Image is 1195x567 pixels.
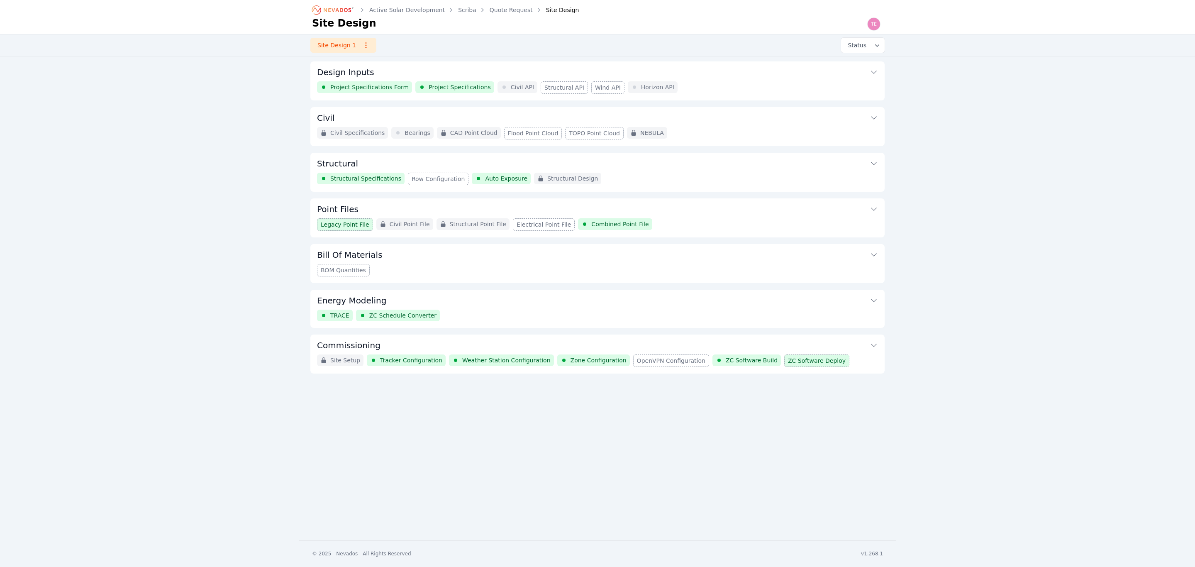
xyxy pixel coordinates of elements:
[330,174,401,183] span: Structural Specifications
[637,357,705,365] span: OpenVPN Configuration
[330,83,409,91] span: Project Specifications Form
[317,107,878,127] button: Civil
[310,198,885,237] div: Point FilesLegacy Point FileCivil Point FileStructural Point FileElectrical Point FileCombined Po...
[317,335,878,354] button: Commissioning
[844,41,866,49] span: Status
[462,356,551,364] span: Weather Station Configuration
[517,220,571,229] span: Electrical Point File
[317,61,878,81] button: Design Inputs
[569,129,620,137] span: TOPO Point Cloud
[412,175,465,183] span: Row Configuration
[310,107,885,146] div: CivilCivil SpecificationsBearingsCAD Point CloudFlood Point CloudTOPO Point CloudNEBULA
[641,83,674,91] span: Horizon API
[312,550,411,557] div: © 2025 - Nevados - All Rights Reserved
[861,550,883,557] div: v1.268.1
[547,174,598,183] span: Structural Design
[369,311,437,320] span: ZC Schedule Converter
[312,17,376,30] h1: Site Design
[330,356,360,364] span: Site Setup
[595,83,621,92] span: Wind API
[867,17,880,31] img: Ted Elliott
[841,38,885,53] button: Status
[310,335,885,374] div: CommissioningSite SetupTracker ConfigurationWeather Station ConfigurationZone ConfigurationOpenVP...
[317,198,878,218] button: Point Files
[310,290,885,328] div: Energy ModelingTRACEZC Schedule Converter
[317,66,374,78] h3: Design Inputs
[390,220,430,228] span: Civil Point File
[544,83,584,92] span: Structural API
[317,203,358,215] h3: Point Files
[369,6,445,14] a: Active Solar Development
[726,356,778,364] span: ZC Software Build
[490,6,533,14] a: Quote Request
[321,266,366,274] span: BOM Quantities
[317,295,386,306] h3: Energy Modeling
[317,153,878,173] button: Structural
[511,83,534,91] span: Civil API
[317,158,358,169] h3: Structural
[640,129,664,137] span: NEBULA
[405,129,430,137] span: Bearings
[310,38,376,53] a: Site Design 1
[591,220,649,228] span: Combined Point File
[458,6,476,14] a: Scriba
[380,356,442,364] span: Tracker Configuration
[317,112,334,124] h3: Civil
[330,311,349,320] span: TRACE
[485,174,527,183] span: Auto Exposure
[317,249,383,261] h3: Bill Of Materials
[429,83,491,91] span: Project Specifications
[310,244,885,283] div: Bill Of MaterialsBOM Quantities
[317,244,878,264] button: Bill Of Materials
[321,220,369,229] span: Legacy Point File
[508,129,558,137] span: Flood Point Cloud
[330,129,385,137] span: Civil Specifications
[450,129,498,137] span: CAD Point Cloud
[788,357,846,365] span: ZC Software Deploy
[317,340,380,351] h3: Commissioning
[317,290,878,310] button: Energy Modeling
[310,153,885,192] div: StructuralStructural SpecificationsRow ConfigurationAuto ExposureStructural Design
[534,6,579,14] div: Site Design
[450,220,506,228] span: Structural Point File
[310,61,885,100] div: Design InputsProject Specifications FormProject SpecificationsCivil APIStructural APIWind APIHori...
[571,356,627,364] span: Zone Configuration
[312,3,579,17] nav: Breadcrumb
